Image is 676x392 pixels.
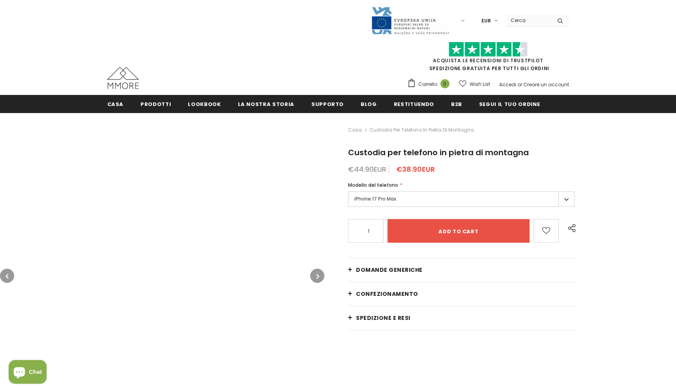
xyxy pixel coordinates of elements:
[238,100,294,108] span: La nostra storia
[238,95,294,113] a: La nostra storia
[107,67,139,89] img: Casi MMORE
[449,42,528,57] img: Fidati di Pilot Stars
[479,100,540,108] span: Segui il tuo ordine
[348,125,362,135] a: Casa
[107,100,124,108] span: Casa
[451,100,462,108] span: B2B
[348,147,529,158] span: Custodia per telefono in pietra di montagna
[407,45,569,72] span: SPEDIZIONE GRATUITA PER TUTTI GLI ORDINI
[348,191,575,207] label: iPhone 17 Pro Max
[348,182,398,188] span: Modello del telefono
[188,100,221,108] span: Lookbook
[451,95,462,113] a: B2B
[356,290,418,298] span: CONFEZIONAMENTO
[499,81,516,88] a: Accedi
[188,95,221,113] a: Lookbook
[348,282,575,306] a: CONFEZIONAMENTO
[440,79,449,88] span: 0
[470,80,490,88] span: Wish List
[140,100,171,108] span: Prodotti
[6,360,49,386] inbox-online-store-chat: Shopify online store chat
[459,77,490,91] a: Wish List
[140,95,171,113] a: Prodotti
[479,95,540,113] a: Segui il tuo ordine
[348,258,575,282] a: Domande generiche
[433,57,543,64] a: Acquista le recensioni di TrustPilot
[394,100,434,108] span: Restituendo
[481,17,491,25] span: EUR
[407,78,453,90] a: Carrello 0
[356,314,410,322] span: Spedizione e resi
[311,95,344,113] a: supporto
[361,100,377,108] span: Blog
[418,80,437,88] span: Carrello
[348,306,575,330] a: Spedizione e resi
[517,81,522,88] span: or
[107,95,124,113] a: Casa
[371,6,450,35] img: Javni Razpis
[506,15,551,26] input: Search Site
[348,164,386,174] span: €44.90EUR
[394,95,434,113] a: Restituendo
[361,95,377,113] a: Blog
[311,100,344,108] span: supporto
[388,219,529,243] input: Add to cart
[523,81,569,88] a: Creare un account
[396,164,435,174] span: €38.90EUR
[369,125,474,135] span: Custodia per telefono in pietra di montagna
[371,17,450,24] a: Javni Razpis
[356,266,423,274] span: Domande generiche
